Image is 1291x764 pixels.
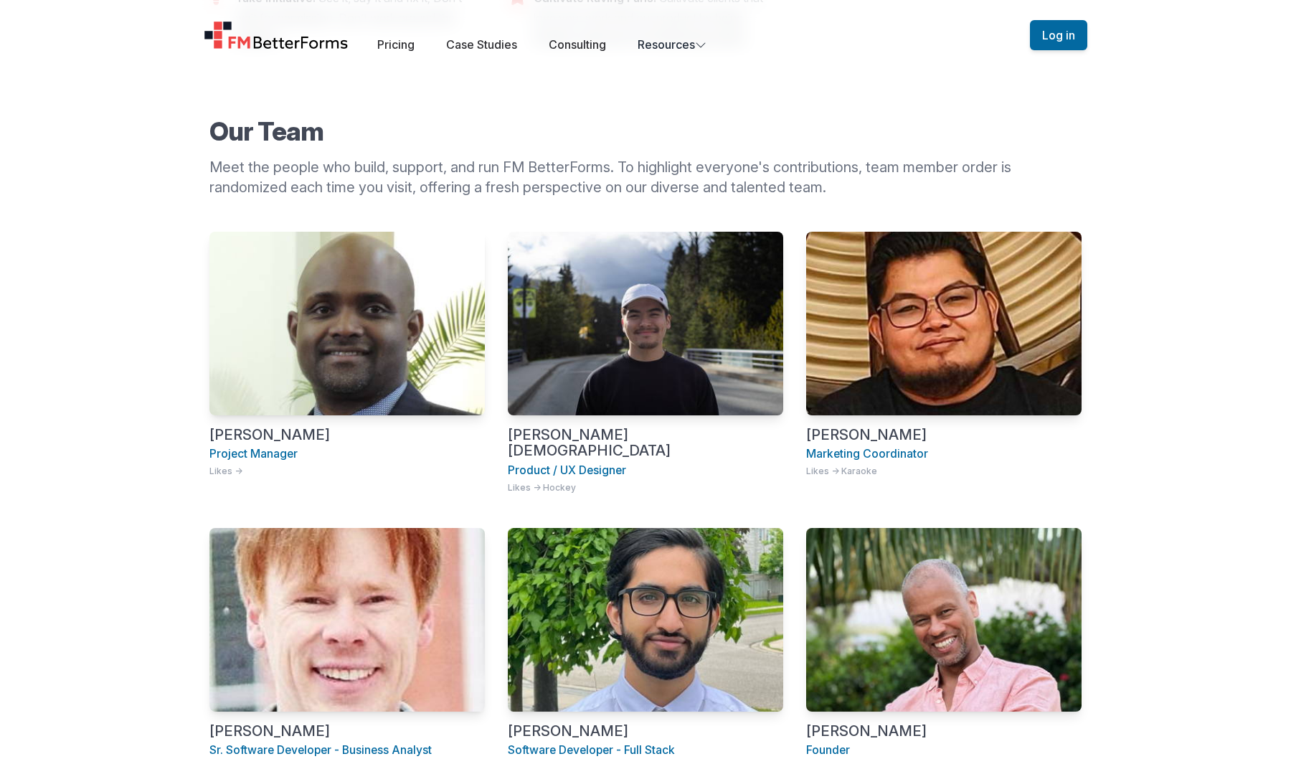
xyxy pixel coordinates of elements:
button: Resources [638,36,706,53]
button: Log in [1030,20,1087,50]
p: Meet the people who build, support, and run FM BetterForms. To highlight everyone's contributions... [209,157,1082,197]
p: Likes -> Hockey [508,482,783,494]
a: Pricing [377,37,415,52]
h2: Our Team [209,117,1082,146]
p: Likes -> [209,466,485,477]
h3: [PERSON_NAME] [209,427,485,443]
p: Marketing Coordinator [806,445,1082,463]
p: Software Developer - Full Stack [508,742,783,759]
h3: [PERSON_NAME] [508,723,783,739]
a: Case Studies [446,37,517,52]
p: Sr. Software Developer - Business Analyst [209,742,485,759]
p: Founder [806,742,1082,759]
nav: Global [186,17,1105,53]
p: Product / UX Designer [508,462,783,479]
a: Consulting [549,37,606,52]
p: Project Manager [209,445,485,463]
h3: [PERSON_NAME] [DEMOGRAPHIC_DATA] [508,427,783,459]
h3: [PERSON_NAME] [209,723,485,739]
a: Home [204,21,349,49]
p: Likes -> Karaoke [806,466,1082,477]
h3: [PERSON_NAME] [806,427,1082,443]
h3: [PERSON_NAME] [806,723,1082,739]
